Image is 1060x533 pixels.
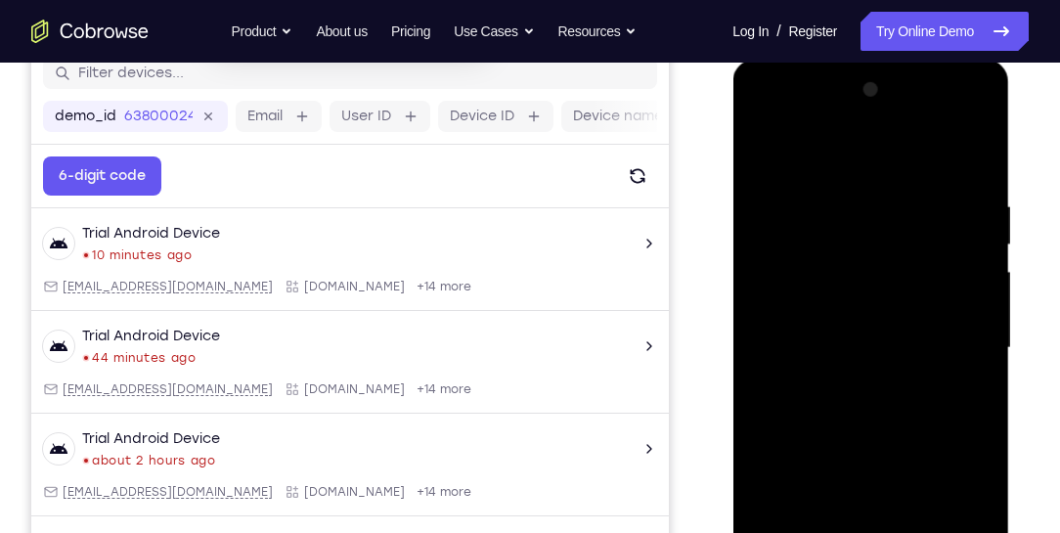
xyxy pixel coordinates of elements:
[51,439,189,459] div: Trial Android Device
[53,263,57,267] div: Last seen
[31,20,149,43] a: Go to the home page
[310,116,360,136] label: User ID
[587,166,626,205] button: Refresh
[12,494,242,510] div: Email
[53,468,57,472] div: Last seen
[47,12,154,43] h1: Connect
[454,12,534,51] button: Use Cases
[31,494,242,510] span: android@example.com
[23,116,85,136] label: demo_id
[385,494,440,510] span: +14 more
[385,391,440,407] span: +14 more
[51,234,189,253] div: Trial Android Device
[253,289,374,304] div: App
[273,289,374,304] span: Cobrowse.io
[776,20,780,43] span: /
[385,289,440,304] span: +14 more
[31,289,242,304] span: android@example.com
[419,116,483,136] label: Device ID
[391,12,430,51] a: Pricing
[316,12,367,51] a: About us
[12,391,242,407] div: Email
[47,73,614,93] input: Filter devices...
[273,494,374,510] span: Cobrowse.io
[61,360,165,376] time: Fri Aug 29 2025 13:10:12 GMT+0300 (Eastern European Summer Time)
[53,366,57,370] div: Last seen
[732,12,769,51] a: Log In
[31,391,242,407] span: android@example.com
[253,391,374,407] div: App
[542,116,632,136] label: Device name
[789,12,837,51] a: Register
[861,12,1029,51] a: Try Online Demo
[232,12,293,51] button: Product
[219,23,347,37] span: jwtsso_invalid_token
[12,289,242,304] div: Email
[51,336,189,356] div: Trial Android Device
[12,166,130,205] button: 6-digit code
[273,391,374,407] span: Cobrowse.io
[219,22,420,38] div: jwt expired
[216,116,251,136] label: Email
[61,257,161,273] time: Fri Aug 29 2025 13:42:33 GMT+0300 (Eastern European Summer Time)
[558,12,638,51] button: Resources
[61,463,185,478] time: Fri Aug 29 2025 12:03:14 GMT+0300 (Eastern European Summer Time)
[253,494,374,510] div: App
